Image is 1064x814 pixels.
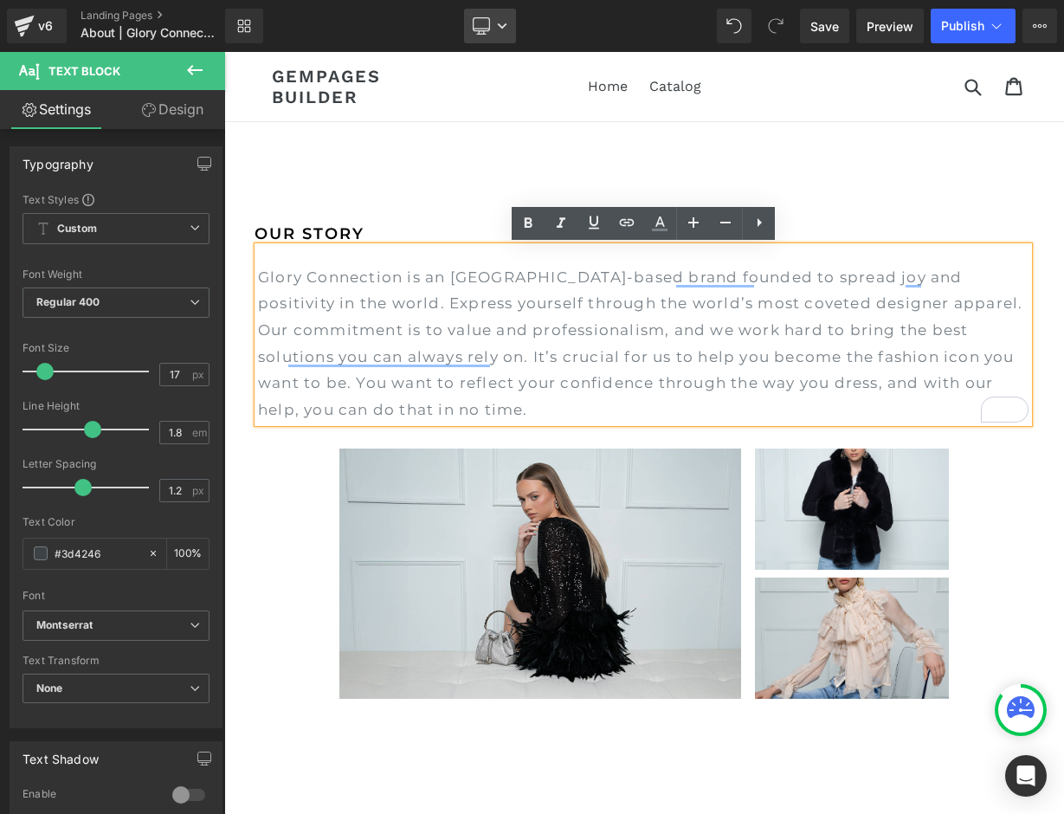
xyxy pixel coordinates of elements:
[55,544,139,563] input: Color
[23,192,210,206] div: Text Styles
[23,590,210,602] div: Font
[23,742,99,766] div: Text Shadow
[36,682,63,694] b: None
[48,64,120,78] span: Text Block
[717,9,751,43] button: Undo
[192,427,207,438] span: em
[81,9,251,23] a: Landing Pages
[23,268,210,281] div: Font Weight
[867,17,913,36] span: Preview
[35,15,56,37] div: v6
[23,147,94,171] div: Typography
[1005,755,1047,797] div: Open Intercom Messenger
[23,516,210,528] div: Text Color
[856,9,924,43] a: Preview
[224,52,1064,814] iframe: To enrich screen reader interactions, please activate Accessibility in Grammarly extension settings
[225,9,263,43] a: New Library
[23,342,210,354] div: Font Size
[7,9,67,43] a: v6
[116,90,229,129] a: Design
[36,295,100,308] b: Regular 400
[23,400,210,412] div: Line Height
[23,458,210,470] div: Letter Spacing
[758,9,793,43] button: Redo
[931,9,1016,43] button: Publish
[192,369,207,380] span: px
[81,26,218,40] span: About | Glory Connection
[36,618,93,633] i: Montserrat
[941,19,984,33] span: Publish
[810,17,839,36] span: Save
[23,655,210,667] div: Text Transform
[167,539,209,569] div: %
[23,787,155,805] div: Enable
[1022,9,1057,43] button: More
[57,222,97,236] b: Custom
[192,485,207,496] span: px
